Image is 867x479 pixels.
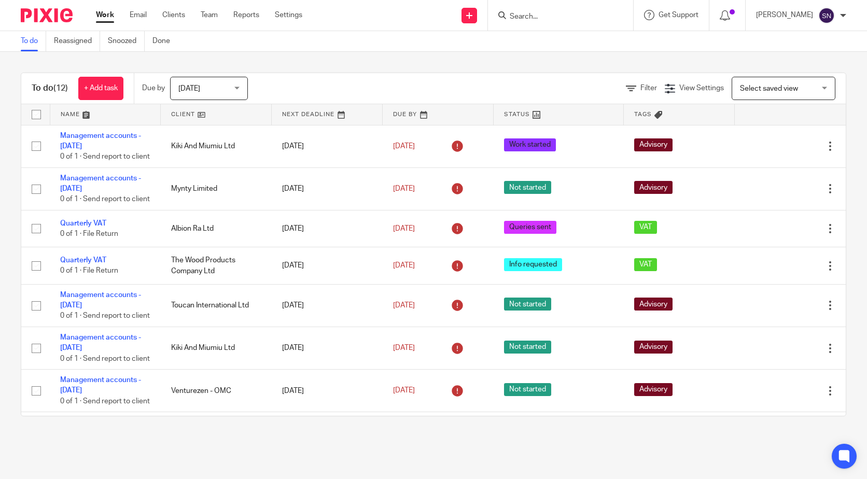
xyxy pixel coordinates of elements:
span: Not started [504,298,551,311]
span: Select saved view [740,85,798,92]
a: Work [96,10,114,20]
td: Backworks Limited [161,412,272,455]
span: Tags [634,111,652,117]
p: [PERSON_NAME] [756,10,813,20]
td: [DATE] [272,247,383,284]
span: Advisory [634,181,673,194]
a: Management accounts - [DATE] [60,132,141,150]
input: Search [509,12,602,22]
span: Queries sent [504,221,556,234]
span: Advisory [634,298,673,311]
span: Not started [504,341,551,354]
td: [DATE] [272,412,383,455]
h1: To do [32,83,68,94]
span: Advisory [634,383,673,396]
span: 0 of 1 · Send report to client [60,398,150,405]
img: Pixie [21,8,73,22]
td: Kiki And Miumiu Ltd [161,125,272,167]
span: 0 of 1 · Send report to client [60,153,150,160]
a: Snoozed [108,31,145,51]
td: [DATE] [272,370,383,412]
td: [DATE] [272,327,383,369]
span: Advisory [634,138,673,151]
p: Due by [142,83,165,93]
span: (12) [53,84,68,92]
span: [DATE] [393,344,415,351]
span: 0 of 1 · Send report to client [60,355,150,362]
a: Management accounts - [DATE] [60,291,141,309]
a: Email [130,10,147,20]
span: [DATE] [393,185,415,192]
span: [DATE] [393,262,415,269]
td: Kiki And Miumiu Ltd [161,327,272,369]
td: The Wood Products Company Ltd [161,247,272,284]
span: Advisory [634,341,673,354]
td: Toucan International Ltd [161,284,272,327]
a: + Add task [78,77,123,100]
span: Not started [504,181,551,194]
a: Quarterly VAT [60,220,106,227]
td: [DATE] [272,284,383,327]
td: [DATE] [272,210,383,247]
a: Settings [275,10,302,20]
img: svg%3E [818,7,835,24]
a: Management accounts - [DATE] [60,334,141,351]
span: 0 of 1 · Send report to client [60,313,150,320]
a: Management accounts - [DATE] [60,175,141,192]
span: Get Support [659,11,698,19]
span: 0 of 1 · File Return [60,230,118,237]
a: Reports [233,10,259,20]
span: Filter [640,84,657,92]
a: Reassigned [54,31,100,51]
span: [DATE] [393,302,415,309]
a: Management accounts - [DATE] [60,376,141,394]
td: [DATE] [272,167,383,210]
span: Work started [504,138,556,151]
span: [DATE] [393,225,415,232]
span: VAT [634,221,657,234]
span: [DATE] [393,143,415,150]
td: Mynty Limited [161,167,272,210]
td: Venturezen - OMC [161,370,272,412]
a: To do [21,31,46,51]
a: Quarterly VAT [60,257,106,264]
span: 0 of 1 · Send report to client [60,196,150,203]
span: [DATE] [178,85,200,92]
span: Not started [504,383,551,396]
span: VAT [634,258,657,271]
a: Clients [162,10,185,20]
td: [DATE] [272,125,383,167]
a: Done [152,31,178,51]
span: 0 of 1 · File Return [60,267,118,275]
span: View Settings [679,84,724,92]
span: [DATE] [393,387,415,395]
span: Info requested [504,258,562,271]
td: Albion Ra Ltd [161,210,272,247]
a: Team [201,10,218,20]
